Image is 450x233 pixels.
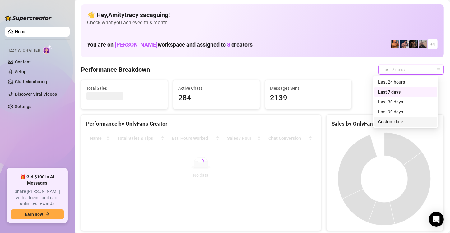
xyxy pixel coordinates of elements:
div: Last 7 days [374,87,437,97]
img: JG [391,40,399,48]
button: Earn nowarrow-right [11,209,64,219]
a: Chat Monitoring [15,79,47,84]
div: Performance by OnlyFans Creator [86,120,316,128]
span: Izzy AI Chatter [9,48,40,53]
h4: Performance Breakdown [81,65,150,74]
a: Setup [15,69,26,74]
div: Last 30 days [374,97,437,107]
div: Last 24 hours [374,77,437,87]
span: Active Chats [178,85,255,92]
div: Last 90 days [374,107,437,117]
a: Content [15,59,31,64]
h4: 👋 Hey, Amitytracy sacaguing ! [87,11,438,19]
div: Last 7 days [378,89,434,95]
div: Custom date [374,117,437,127]
div: Last 90 days [378,108,434,115]
img: logo-BBDzfeDw.svg [5,15,52,21]
span: 2139 [270,92,347,104]
span: Share [PERSON_NAME] with a friend, and earn unlimited rewards [11,189,64,207]
div: Last 30 days [378,98,434,105]
span: Earn now [25,212,43,217]
a: Settings [15,104,31,109]
img: LC [419,40,427,48]
span: + 4 [430,41,435,48]
a: Home [15,29,27,34]
span: Last 7 days [382,65,440,74]
img: Axel [400,40,409,48]
a: Discover Viral Videos [15,92,57,97]
span: 🎁 Get $100 in AI Messages [11,174,64,186]
span: [PERSON_NAME] [115,41,158,48]
div: Last 24 hours [378,79,434,85]
img: Trent [409,40,418,48]
span: Messages Sent [270,85,347,92]
span: loading [198,159,204,165]
span: arrow-right [45,212,50,217]
span: calendar [437,68,440,71]
span: 284 [178,92,255,104]
img: AI Chatter [43,45,52,54]
div: Sales by OnlyFans Creator [332,120,438,128]
div: Open Intercom Messenger [429,212,444,227]
span: 8 [227,41,230,48]
span: Total Sales [86,85,163,92]
h1: You are on workspace and assigned to creators [87,41,253,48]
span: Check what you achieved this month [87,19,438,26]
div: Custom date [378,118,434,125]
